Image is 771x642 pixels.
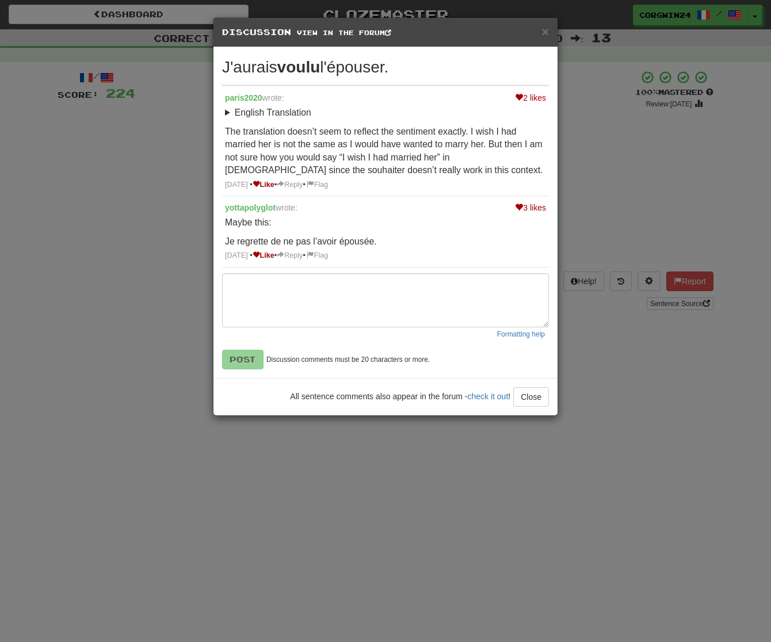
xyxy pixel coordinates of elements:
span: All sentence comments also appear in the forum - ! [290,392,510,401]
div: 2 likes [515,92,546,104]
div: • • • [225,180,546,190]
div: • • • [225,251,546,261]
div: J'aurais l'épouser. [222,56,549,79]
small: Discussion comments must be 20 characters or more. [266,355,430,365]
a: Flag [306,251,330,261]
h5: Discussion [222,26,549,38]
a: [DATE] [225,181,248,189]
a: Reply [277,181,303,189]
button: Post [222,350,264,369]
a: paris2020 [225,93,262,102]
div: wrote: [225,202,546,213]
p: The translation doesn’t seem to reflect the sentiment exactly. I wish I had married her is not th... [225,125,546,177]
div: wrote: [225,92,546,104]
button: Formatting help [493,327,549,341]
p: Je regrette de ne pas l’avoir épousée. [225,235,546,249]
a: Like [253,181,274,189]
a: View in the forum [297,29,391,36]
div: 3 likes [515,202,546,213]
strong: voulu [277,58,320,76]
a: Like [253,251,274,259]
a: Flag [306,180,330,190]
a: yottapolyglot [225,203,276,212]
p: Maybe this: [225,216,546,230]
button: Close [542,25,549,37]
a: Reply [277,251,303,259]
a: [DATE] [225,251,248,259]
button: Close [513,387,549,407]
span: × [542,25,549,38]
a: check it out [467,392,508,401]
summary: English Translation [225,106,546,120]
